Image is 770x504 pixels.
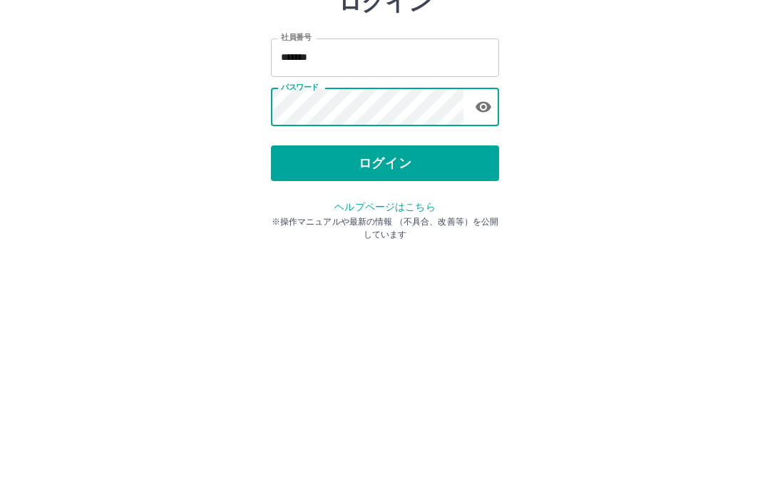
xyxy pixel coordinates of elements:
a: ヘルプページはこちら [334,302,435,314]
h2: ログイン [339,90,432,117]
button: ログイン [271,247,499,282]
label: パスワード [281,183,319,194]
p: ※操作マニュアルや最新の情報 （不具合、改善等）を公開しています [271,317,499,342]
label: 社員番号 [281,133,311,144]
